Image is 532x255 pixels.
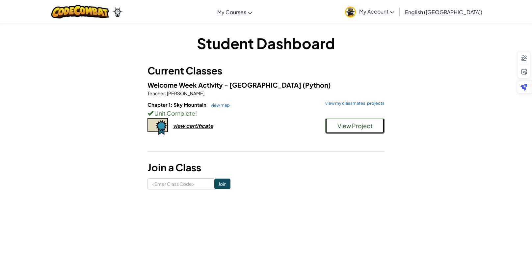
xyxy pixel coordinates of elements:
button: View Project [325,118,385,134]
span: Teacher [147,90,165,96]
img: certificate-icon.png [147,118,168,135]
img: Ozaria [112,7,123,17]
a: English ([GEOGRAPHIC_DATA]) [402,3,486,21]
a: view certificate [147,122,213,129]
span: Unit Complete [153,109,195,117]
img: CodeCombat logo [51,5,109,18]
img: avatar [345,7,356,17]
span: : [165,90,166,96]
input: <Enter Class Code> [147,178,214,189]
a: view map [207,102,230,108]
a: My Account [342,1,398,22]
span: Welcome Week Activity - [GEOGRAPHIC_DATA] [147,81,303,89]
h1: Student Dashboard [147,33,385,53]
a: My Courses [214,3,255,21]
span: ! [195,109,197,117]
span: [PERSON_NAME] [166,90,204,96]
a: view my classmates' projects [322,101,385,105]
h3: Join a Class [147,160,385,175]
span: My Account [359,8,394,15]
span: (Python) [303,81,331,89]
span: My Courses [217,9,246,15]
span: Chapter 1: Sky Mountain [147,101,207,108]
h3: Current Classes [147,63,385,78]
span: English ([GEOGRAPHIC_DATA]) [405,9,482,15]
div: view certificate [173,122,213,129]
span: View Project [337,122,373,129]
input: Join [214,179,230,189]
